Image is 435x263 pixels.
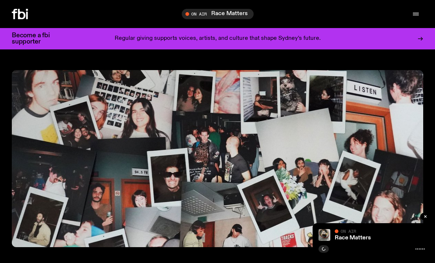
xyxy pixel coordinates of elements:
h3: Become a fbi supporter [12,32,59,45]
img: A photo of the Race Matters team taken in a rear view or "blindside" mirror. A bunch of people of... [319,229,330,241]
img: A collage of photographs and polaroids showing FBI volunteers. [12,70,423,247]
a: Race Matters [335,235,371,241]
button: On AirRace Matters [182,9,254,19]
p: Regular giving supports voices, artists, and culture that shape Sydney’s future. [115,35,321,42]
span: On Air [341,229,356,233]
